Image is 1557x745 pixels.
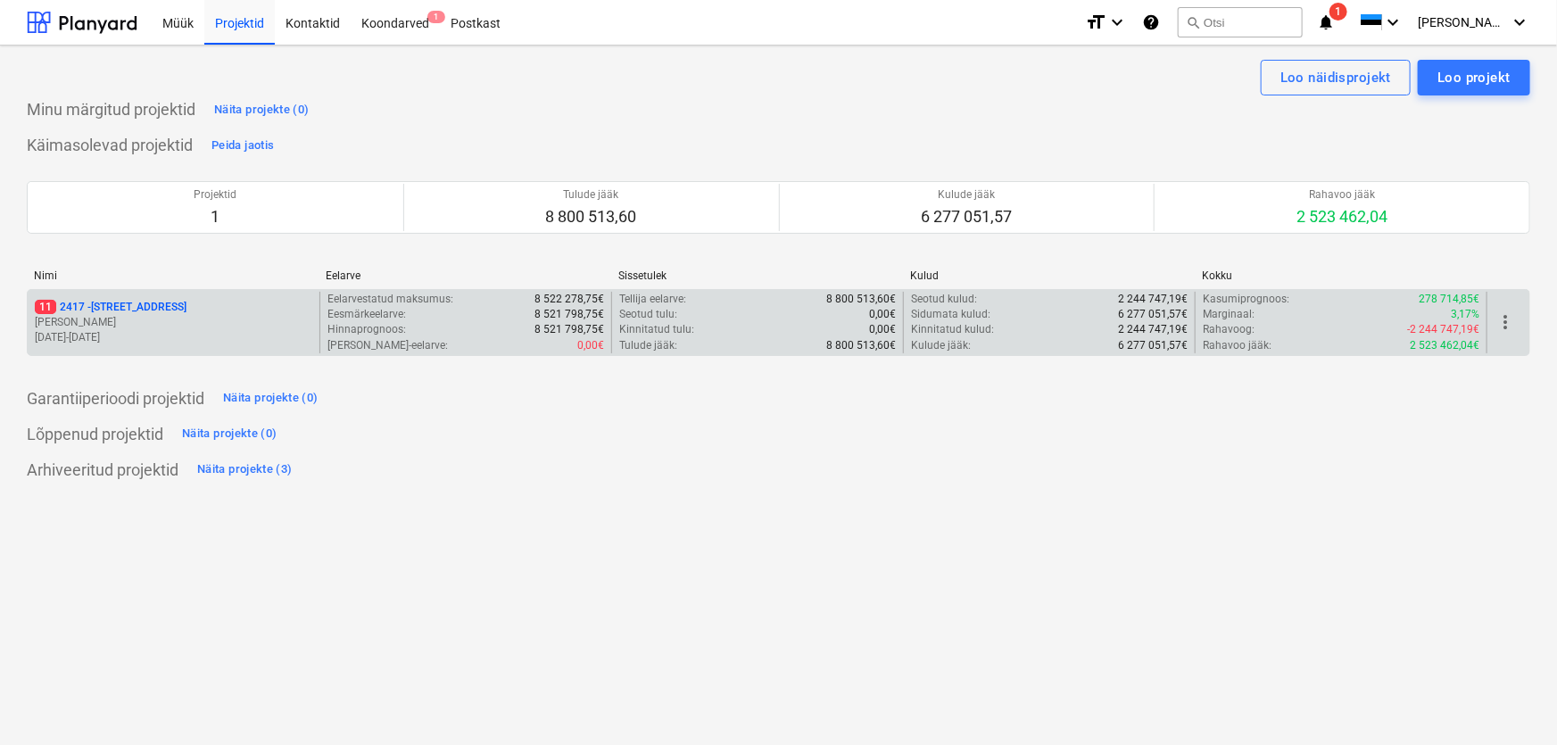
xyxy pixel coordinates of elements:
span: [PERSON_NAME] [1418,15,1507,29]
p: 2 244 747,19€ [1118,292,1188,307]
p: 8 800 513,60€ [826,292,896,307]
p: 3,17% [1451,307,1479,322]
div: Näita projekte (3) [197,459,293,480]
i: Abikeskus [1142,12,1160,33]
p: Kasumiprognoos : [1203,292,1289,307]
p: Kulude jääk : [911,338,971,353]
div: Loo näidisprojekt [1280,66,1391,89]
p: Käimasolevad projektid [27,135,193,156]
p: Sidumata kulud : [911,307,990,322]
p: Tulude jääk [546,187,637,203]
p: 8 521 798,75€ [534,322,604,337]
p: 2 523 462,04 [1296,206,1387,228]
p: 8 800 513,60 [546,206,637,228]
span: search [1186,15,1200,29]
p: [DATE] - [DATE] [35,330,312,345]
p: 6 277 051,57€ [1118,307,1188,322]
p: 8 800 513,60€ [826,338,896,353]
p: Garantiiperioodi projektid [27,388,204,410]
p: 6 277 051,57 [921,206,1012,228]
p: 6 277 051,57€ [1118,338,1188,353]
p: -2 244 747,19€ [1407,322,1479,337]
i: keyboard_arrow_down [1509,12,1530,33]
i: format_size [1085,12,1106,33]
p: 0,00€ [869,322,896,337]
i: keyboard_arrow_down [1382,12,1404,33]
div: Kokku [1203,269,1480,282]
p: 2 523 462,04€ [1410,338,1479,353]
p: Kinnitatud kulud : [911,322,994,337]
p: Tulude jääk : [619,338,677,353]
p: 8 522 278,75€ [534,292,604,307]
p: Marginaal : [1203,307,1255,322]
p: Seotud tulu : [619,307,677,322]
p: Seotud kulud : [911,292,977,307]
i: notifications [1317,12,1335,33]
p: 0,00€ [577,338,604,353]
p: 2 244 747,19€ [1118,322,1188,337]
p: Projektid [194,187,236,203]
div: Eelarve [326,269,603,282]
button: Loo näidisprojekt [1261,60,1411,95]
p: Lõppenud projektid [27,424,163,445]
p: 278 714,85€ [1419,292,1479,307]
p: Rahavoo jääk : [1203,338,1271,353]
p: [PERSON_NAME]-eelarve : [327,338,448,353]
iframe: Chat Widget [1468,659,1557,745]
p: Minu märgitud projektid [27,99,195,120]
p: Rahavoo jääk [1296,187,1387,203]
p: Tellija eelarve : [619,292,686,307]
div: Loo projekt [1437,66,1511,89]
div: Peida jaotis [211,136,274,156]
span: 11 [35,300,56,314]
button: Näita projekte (0) [219,385,323,413]
p: Eesmärkeelarve : [327,307,406,322]
div: Sissetulek [618,269,896,282]
p: 0,00€ [869,307,896,322]
div: 112417 -[STREET_ADDRESS][PERSON_NAME][DATE]-[DATE] [35,300,312,345]
p: Eelarvestatud maksumus : [327,292,453,307]
p: 2417 - [STREET_ADDRESS] [35,300,186,315]
p: 1 [194,206,236,228]
div: Nimi [34,269,311,282]
button: Peida jaotis [207,131,278,160]
p: Rahavoog : [1203,322,1255,337]
button: Näita projekte (0) [210,95,314,124]
p: Arhiveeritud projektid [27,459,178,481]
i: keyboard_arrow_down [1106,12,1128,33]
button: Loo projekt [1418,60,1530,95]
div: Näita projekte (0) [214,100,310,120]
p: Kulude jääk [921,187,1012,203]
span: 1 [1329,3,1347,21]
p: 8 521 798,75€ [534,307,604,322]
div: Kulud [910,269,1188,282]
p: Kinnitatud tulu : [619,322,694,337]
button: Näita projekte (0) [178,420,282,449]
div: Näita projekte (0) [182,424,277,444]
span: more_vert [1495,311,1516,333]
p: [PERSON_NAME] [35,315,312,330]
button: Otsi [1178,7,1303,37]
div: Näita projekte (0) [223,388,319,409]
p: Hinnaprognoos : [327,322,406,337]
span: 1 [427,11,445,23]
button: Näita projekte (3) [193,456,297,484]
